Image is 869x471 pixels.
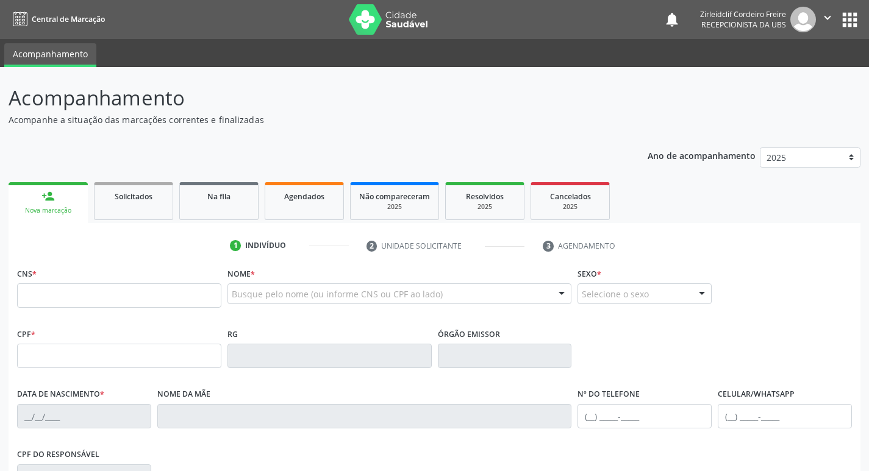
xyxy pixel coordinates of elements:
[582,288,649,300] span: Selecione o sexo
[718,404,852,428] input: (__) _____-_____
[157,385,210,404] label: Nome da mãe
[41,189,55,203] div: person_add
[454,202,515,211] div: 2025
[9,113,605,126] p: Acompanhe a situação das marcações correntes e finalizadas
[648,147,756,163] p: Ano de acompanhamento
[466,191,504,202] span: Resolvidos
[17,445,99,464] label: CPF do responsável
[9,9,105,29] a: Central de Marcação
[359,191,430,202] span: Não compareceram
[284,191,324,202] span: Agendados
[32,14,105,24] span: Central de Marcação
[700,9,786,19] div: Zirleidclif Cordeiro Freire
[701,19,786,30] span: Recepcionista da UBS
[17,264,37,283] label: CNS
[227,325,238,344] label: RG
[359,202,430,211] div: 2025
[438,325,500,344] label: Órgão emissor
[663,11,681,28] button: notifications
[578,404,712,428] input: (__) _____-_____
[540,202,601,211] div: 2025
[4,43,96,67] a: Acompanhamento
[839,9,860,30] button: apps
[115,191,152,202] span: Solicitados
[17,325,35,344] label: CPF
[232,288,443,300] span: Busque pelo nome (ou informe CNS ou CPF ao lado)
[17,385,104,404] label: Data de nascimento
[718,385,795,404] label: Celular/WhatsApp
[227,264,255,283] label: Nome
[821,11,834,24] i: 
[578,385,640,404] label: Nº do Telefone
[550,191,591,202] span: Cancelados
[790,7,816,32] img: img
[230,240,241,251] div: 1
[578,264,601,283] label: Sexo
[17,206,79,215] div: Nova marcação
[9,83,605,113] p: Acompanhamento
[816,7,839,32] button: 
[207,191,231,202] span: Na fila
[245,240,286,251] div: Indivíduo
[17,404,151,428] input: __/__/____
